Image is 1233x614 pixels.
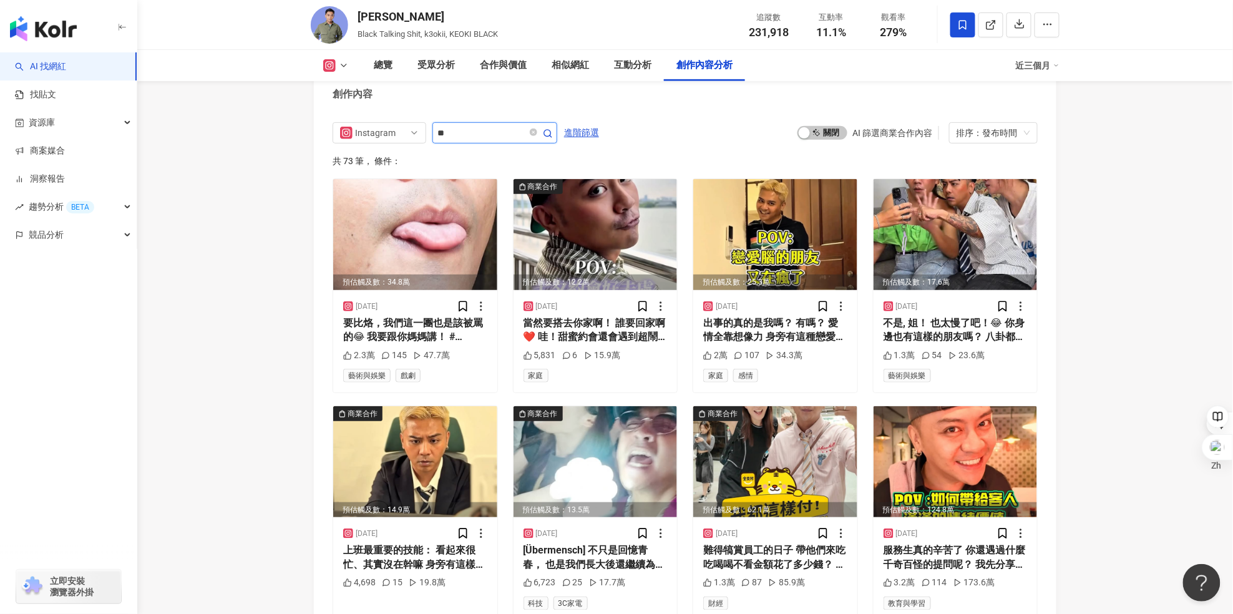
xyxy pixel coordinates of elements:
[562,577,583,589] div: 25
[703,543,847,572] div: 難得犒賞員工的日子 帶他們來吃吃喝喝不看金額花了多少錢？ 小花買的衣服可以穿到明年夏天了吧！ 這次挑戰用全支付賺回饋 看我省下多少錢？ 即日起至[DATE]，使用全支付，連結任一銀行帳戶付款無腦...
[716,529,738,539] div: [DATE]
[896,301,918,312] div: [DATE]
[562,349,578,362] div: 6
[530,129,537,136] span: close-circle
[374,58,392,73] div: 總覽
[948,349,985,362] div: 23.6萬
[884,369,931,383] span: 藝術與娛樂
[953,577,995,589] div: 173.6萬
[703,369,728,383] span: 家庭
[417,58,455,73] div: 受眾分析
[311,6,348,44] img: KOL Avatar
[333,179,497,290] div: post-image預估觸及數：34.8萬
[874,502,1038,518] div: 預估觸及數：124.8萬
[884,349,915,362] div: 1.3萬
[614,58,651,73] div: 互動分析
[16,570,121,603] a: chrome extension立即安裝 瀏覽器外掛
[708,407,738,420] div: 商業合作
[333,156,1038,166] div: 共 73 筆 ， 條件：
[409,577,446,589] div: 19.8萬
[745,11,792,24] div: 追蹤數
[884,597,931,610] span: 教育與學習
[922,577,947,589] div: 114
[10,16,77,41] img: logo
[514,502,678,518] div: 預估觸及數：13.5萬
[733,369,758,383] span: 感情
[768,577,805,589] div: 85.9萬
[524,577,556,589] div: 6,723
[355,123,396,143] div: Instagram
[693,179,857,290] div: post-image預估觸及數：25.3萬
[884,316,1028,344] div: 不是, 姐！ 也太慢了吧！😂 你身邊也有這樣的朋友嗎？ 八卦都講完一輪了 還在問「誰？」 #[PERSON_NAME][PERSON_NAME] #阿拉斯 #瑞莎 #[PERSON_NAME]
[874,275,1038,290] div: 預估觸及數：17.6萬
[333,406,497,517] div: post-image商業合作預估觸及數：14.9萬
[480,58,527,73] div: 合作與價值
[356,301,378,312] div: [DATE]
[524,349,556,362] div: 5,831
[356,529,378,539] div: [DATE]
[693,275,857,290] div: 預估觸及數：25.3萬
[381,349,407,362] div: 145
[552,58,589,73] div: 相似網紅
[693,502,857,518] div: 預估觸及數：62.1萬
[343,316,487,344] div: 要比烙，我們這一團也是該被罵的😂 我要跟你媽媽講！ #[PERSON_NAME][PERSON_NAME] #阿拉斯 #阿米濕 #瑞莎 #可謙 #[PERSON_NAME]
[514,179,678,290] img: post-image
[514,406,678,517] img: post-image
[343,543,487,572] div: 上班最重要的技能： 看起來很忙、其實沒在幹嘛 身旁有這樣的同事嗎😂 即日起到8/31，省越多越爽啦！ 不只[PERSON_NAME]、達美樂、頂呱呱，還有超多品牌天天65折！ 上班的時候想偷偷放...
[766,349,802,362] div: 34.3萬
[413,349,450,362] div: 47.7萬
[734,349,759,362] div: 107
[874,406,1038,517] img: post-image
[589,577,626,589] div: 17.7萬
[333,179,497,290] img: post-image
[15,173,65,185] a: 洞察報告
[807,11,855,24] div: 互動率
[749,26,789,39] span: 231,918
[896,529,918,539] div: [DATE]
[874,179,1038,290] div: post-image預估觸及數：17.6萬
[514,275,678,290] div: 預估觸及數：12.2萬
[1016,56,1060,76] div: 近三個月
[741,577,762,589] div: 87
[693,406,857,517] div: post-image商業合作預估觸及數：62.1萬
[15,89,56,101] a: 找貼文
[29,109,55,137] span: 資源庫
[716,301,738,312] div: [DATE]
[348,407,378,420] div: 商業合作
[66,201,94,213] div: BETA
[528,180,558,193] div: 商業合作
[396,369,421,383] span: 戲劇
[333,502,497,518] div: 預估觸及數：14.9萬
[358,29,498,39] span: Black Talking Shit, k3okii, KEOKI BLACK
[957,123,1019,143] div: 排序：發布時間
[880,26,907,39] span: 279%
[1183,564,1221,602] iframe: Help Scout Beacon - Open
[15,145,65,157] a: 商案媒合
[703,597,728,610] span: 財經
[536,301,558,312] div: [DATE]
[524,369,548,383] span: 家庭
[343,369,391,383] span: 藝術與娛樂
[524,316,668,344] div: 當然要搭去你家啊！ 誰要回家啊❤️ 哇！甜蜜約會還會遇到超鬧攔車八點檔 直接碰到Uber前後代言人的鬧劇😂😂 可麗姐罵動力火車也沒有在嘴軟的欸 #Uber也有小黃 #大稻埕罵九遍 @uber_tw
[693,406,857,517] img: post-image
[870,11,917,24] div: 觀看率
[29,221,64,249] span: 競品分析
[874,406,1038,517] div: post-image預估觸及數：124.8萬
[884,543,1028,572] div: 服務生真的辛苦了 你還遇過什麼千奇百怪的提問呢？ 我先分享一個我以前打工的經驗 客人：「不好意思，可以給我一杯水嗎？」 我露出禮貌微笑說： 「好的～那這杯要先收起來再送一次給您嗎？」 然後手還指...
[676,58,733,73] div: 創作內容分析
[514,406,678,517] div: post-image商業合作預估觸及數：13.5萬
[524,597,548,610] span: 科技
[20,577,44,597] img: chrome extension
[703,577,735,589] div: 1.3萬
[816,26,846,39] span: 11.1%
[874,179,1038,290] img: post-image
[564,123,599,143] span: 進階篩選
[514,179,678,290] div: post-image商業合作預估觸及數：12.2萬
[50,575,94,598] span: 立即安裝 瀏覽器外掛
[343,577,376,589] div: 4,698
[333,87,373,101] div: 創作內容
[703,316,847,344] div: 出事的真的是我嗎？ 有嗎？ 愛情全靠想像力 身旁有這種戀愛腦朋友請舉手🙋 去omi找對象啦！
[15,61,66,73] a: searchAI 找網紅
[852,128,932,138] div: AI 篩選商業合作內容
[584,349,621,362] div: 15.9萬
